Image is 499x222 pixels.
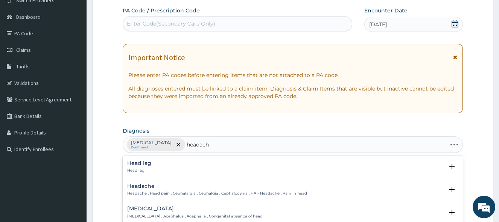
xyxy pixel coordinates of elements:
[447,162,456,171] i: open select status
[128,53,185,62] h1: Important Notice
[127,214,263,219] p: [MEDICAL_DATA] , Acephalus , Acephalia , Congenital absence of head
[128,71,457,79] p: Please enter PA codes before entering items that are not attached to a PA code
[131,146,172,150] small: Confirmed
[364,7,408,14] label: Encounter Date
[127,160,151,166] h4: Head lag
[447,208,456,217] i: open select status
[16,63,30,70] span: Tariffs
[44,64,104,140] span: We're online!
[39,42,126,52] div: Chat with us now
[127,183,307,189] h4: Headache
[128,85,457,100] p: All diagnoses entered must be linked to a claim item. Diagnosis & Claim Items that are visible bu...
[123,7,200,14] label: PA Code / Prescription Code
[127,191,307,196] p: Headache , Head pain , Cephalalgia , Cephalgia , Cephalodynia , HA - Headache , Pain in head
[127,20,215,27] div: Enter Code(Secondary Care Only)
[131,140,172,146] p: [MEDICAL_DATA]
[127,168,151,173] p: Head lag
[16,47,31,53] span: Claims
[4,145,143,171] textarea: Type your message and hit 'Enter'
[123,4,141,22] div: Minimize live chat window
[447,185,456,194] i: open select status
[369,21,387,28] span: [DATE]
[127,206,263,211] h4: [MEDICAL_DATA]
[123,127,149,134] label: Diagnosis
[14,38,30,56] img: d_794563401_company_1708531726252_794563401
[16,14,41,20] span: Dashboard
[175,141,182,148] span: remove selection option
